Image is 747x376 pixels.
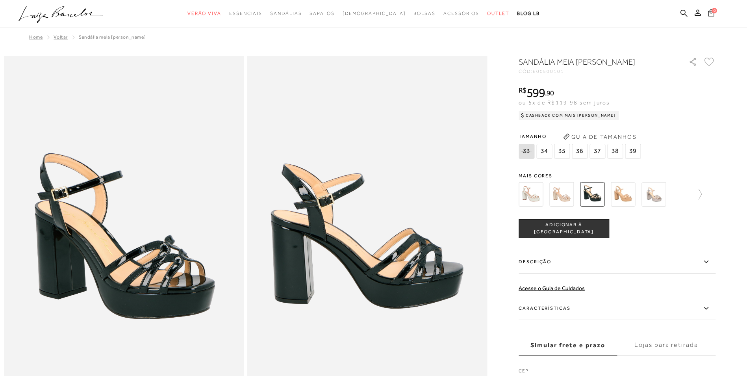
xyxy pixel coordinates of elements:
[517,11,540,16] span: BLOG LB
[310,11,334,16] span: Sapatos
[706,9,717,19] button: 0
[187,11,221,16] span: Verão Viva
[547,89,554,97] span: 90
[549,182,574,207] img: SANDÁLIA MEIA PATA DE SALTO BLOCO ALTO METALIZADO DOURADA
[712,8,717,13] span: 0
[519,335,617,356] label: Simular frete e prazo
[519,173,715,178] span: Mais cores
[519,219,609,238] button: ADICIONAR À [GEOGRAPHIC_DATA]
[270,11,302,16] span: Sandálias
[229,6,262,21] a: categoryNavScreenReaderText
[519,182,543,207] img: SANDÁLIA MEIA PATA DE SALTO BLOCO ALTO EM COURO OFF WHITE
[607,144,623,159] span: 38
[554,144,570,159] span: 35
[536,144,552,159] span: 34
[413,11,436,16] span: Bolsas
[625,144,641,159] span: 39
[519,144,534,159] span: 33
[54,34,68,40] a: Voltar
[545,89,554,97] i: ,
[519,69,676,74] div: CÓD:
[641,182,666,207] img: SANDÁLIA MEIA PATA SALTO ALTO CHUMBO
[519,56,666,67] h1: SANDÁLIA MEIA [PERSON_NAME]
[79,34,146,40] span: SANDÁLIA MEIA [PERSON_NAME]
[343,6,406,21] a: noSubCategoriesText
[487,11,509,16] span: Outlet
[519,111,619,120] div: Cashback com Mais [PERSON_NAME]
[229,11,262,16] span: Essenciais
[519,130,643,142] span: Tamanho
[343,11,406,16] span: [DEMOGRAPHIC_DATA]
[560,130,639,143] button: Guia de Tamanhos
[413,6,436,21] a: categoryNavScreenReaderText
[517,6,540,21] a: BLOG LB
[29,34,43,40] a: Home
[589,144,605,159] span: 37
[617,335,715,356] label: Lojas para retirada
[519,285,585,291] a: Acesse o Guia de Cuidados
[519,87,526,94] i: R$
[310,6,334,21] a: categoryNavScreenReaderText
[526,86,545,100] span: 599
[533,69,564,74] span: 600500101
[487,6,509,21] a: categoryNavScreenReaderText
[270,6,302,21] a: categoryNavScreenReaderText
[572,144,588,159] span: 36
[187,6,221,21] a: categoryNavScreenReaderText
[443,11,479,16] span: Acessórios
[580,182,604,207] img: SANDÁLIA MEIA PATA PRETA
[443,6,479,21] a: categoryNavScreenReaderText
[519,297,715,320] label: Características
[519,99,610,106] span: ou 5x de R$119,98 sem juros
[611,182,635,207] img: SANDÁLIA MEIA PATA ROUGE
[519,251,715,274] label: Descrição
[519,222,609,235] span: ADICIONAR À [GEOGRAPHIC_DATA]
